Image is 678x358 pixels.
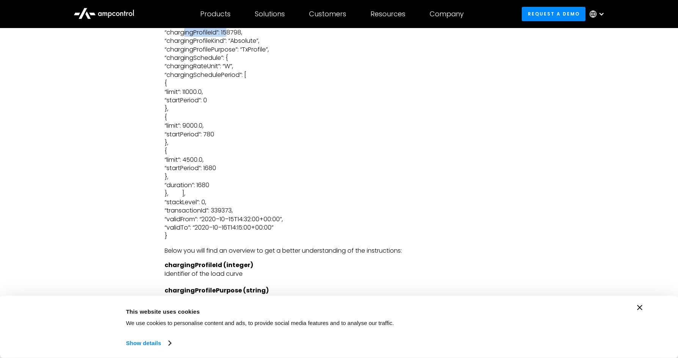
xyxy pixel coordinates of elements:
[430,10,464,18] div: Company
[126,320,394,326] span: We use cookies to personalise content and ads, to provide social media features and to analyse ou...
[370,10,405,18] div: Resources
[200,10,231,18] div: Products
[309,10,346,18] div: Customers
[255,10,285,18] div: Solutions
[165,247,513,255] p: Below you will find an overview to get a better understanding of the instructions:
[515,305,623,327] button: Okay
[126,307,498,316] div: This website uses cookies
[165,286,269,295] strong: chargingProfilePurpose (string)
[165,261,253,269] strong: chargingProfileId (integer)
[165,20,513,241] p: “csChargingProfiles”: { “chargingProfileId”: 158798, “chargingProfileKind”: “Absolute”, “charging...
[522,7,585,21] a: Request a demo
[126,338,171,349] a: Show details
[637,305,642,310] button: Close banner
